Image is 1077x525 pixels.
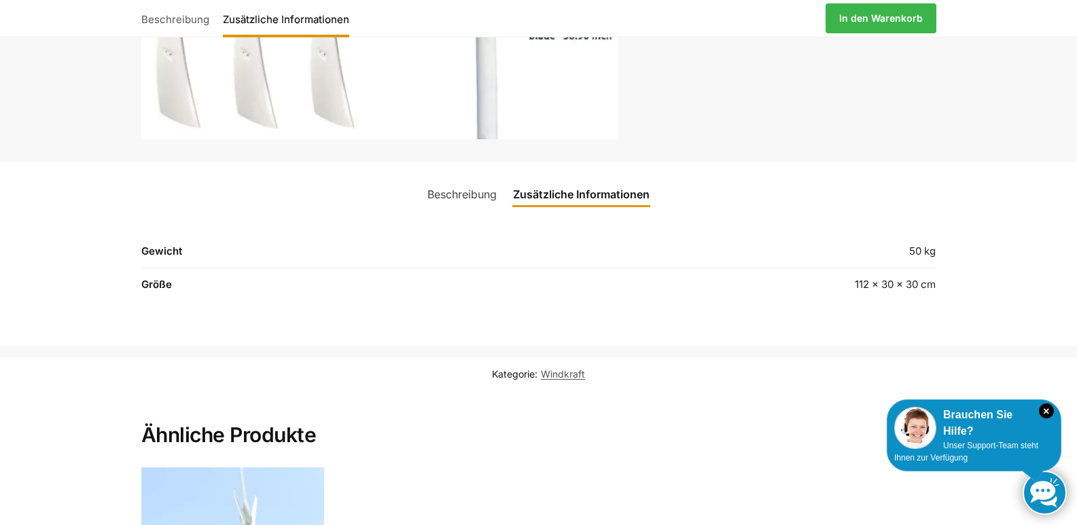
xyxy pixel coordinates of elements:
a: Beschreibung [419,178,505,211]
div: Brauchen Sie Hilfe? [894,407,1054,439]
a: Zusätzliche Informationen [216,2,356,35]
a: Beschreibung [141,2,216,35]
table: Produktdetails [141,243,936,301]
span: Unser Support-Team steht Ihnen zur Verfügung [894,441,1038,463]
a: Windkraft [541,368,585,380]
a: In den Warenkorb [826,3,936,33]
td: 50 kg [584,243,936,268]
span: Kategorie: [492,367,585,381]
img: Customer service [894,407,936,449]
th: Gewicht [141,243,584,268]
i: Schließen [1039,403,1054,418]
h2: Ähnliche Produkte [141,390,936,448]
td: 112 × 30 × 30 cm [584,268,936,301]
a: Zusätzliche Informationen [505,178,658,211]
th: Größe [141,268,584,301]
